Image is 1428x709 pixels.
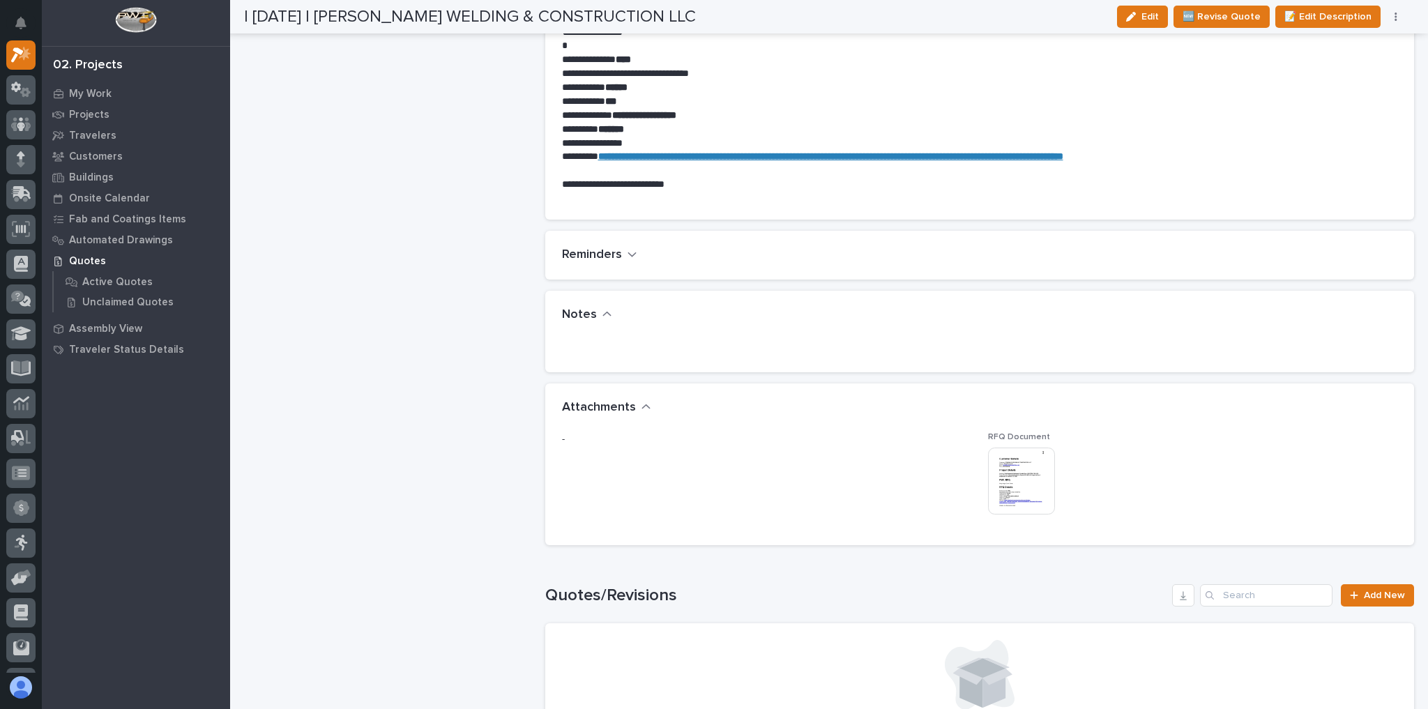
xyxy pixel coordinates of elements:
[6,673,36,702] button: users-avatar
[562,400,651,416] button: Attachments
[562,400,636,416] h2: Attachments
[562,307,612,323] button: Notes
[244,7,696,27] h2: | [DATE] | [PERSON_NAME] WELDING & CONSTRUCTION LLC
[1141,10,1159,23] span: Edit
[1117,6,1168,28] button: Edit
[42,188,230,208] a: Onsite Calendar
[69,255,106,268] p: Quotes
[562,432,971,447] p: -
[82,296,174,309] p: Unclaimed Quotes
[42,318,230,339] a: Assembly View
[1200,584,1332,607] input: Search
[82,276,153,289] p: Active Quotes
[54,292,230,312] a: Unclaimed Quotes
[69,171,114,184] p: Buildings
[42,339,230,360] a: Traveler Status Details
[42,146,230,167] a: Customers
[42,104,230,125] a: Projects
[562,247,622,263] h2: Reminders
[17,17,36,39] div: Notifications
[69,109,109,121] p: Projects
[42,83,230,104] a: My Work
[545,586,1167,606] h1: Quotes/Revisions
[69,192,150,205] p: Onsite Calendar
[69,344,184,356] p: Traveler Status Details
[1173,6,1270,28] button: 🆕 Revise Quote
[1183,8,1261,25] span: 🆕 Revise Quote
[42,125,230,146] a: Travelers
[69,234,173,247] p: Automated Drawings
[562,307,597,323] h2: Notes
[42,229,230,250] a: Automated Drawings
[69,88,112,100] p: My Work
[42,167,230,188] a: Buildings
[1341,584,1414,607] a: Add New
[69,130,116,142] p: Travelers
[53,58,123,73] div: 02. Projects
[1275,6,1381,28] button: 📝 Edit Description
[562,247,637,263] button: Reminders
[54,272,230,291] a: Active Quotes
[69,213,186,226] p: Fab and Coatings Items
[1364,590,1405,600] span: Add New
[69,151,123,163] p: Customers
[42,208,230,229] a: Fab and Coatings Items
[69,323,142,335] p: Assembly View
[115,7,156,33] img: Workspace Logo
[6,8,36,38] button: Notifications
[988,433,1050,441] span: RFQ Document
[1284,8,1372,25] span: 📝 Edit Description
[42,250,230,271] a: Quotes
